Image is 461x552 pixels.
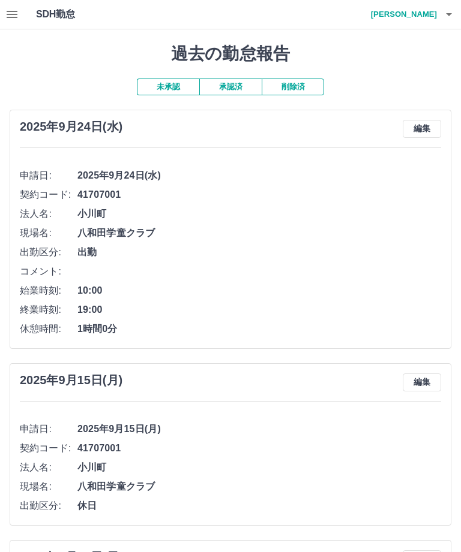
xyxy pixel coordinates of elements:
span: 小川町 [77,460,441,475]
button: 編集 [403,373,441,391]
span: 41707001 [77,188,441,202]
span: 小川町 [77,207,441,221]
span: 始業時刻: [20,283,77,298]
span: 現場名: [20,479,77,494]
span: 法人名: [20,460,77,475]
span: 休憩時間: [20,322,77,336]
button: 承認済 [199,79,262,95]
button: 未承認 [137,79,199,95]
span: 出勤区分: [20,499,77,513]
span: 契約コード: [20,441,77,456]
span: 契約コード: [20,188,77,202]
h3: 2025年9月24日(水) [20,120,122,134]
span: 休日 [77,499,441,513]
span: 終業時刻: [20,303,77,317]
span: 出勤区分: [20,245,77,260]
span: 現場名: [20,226,77,240]
span: 出勤 [77,245,441,260]
span: 八和田学童クラブ [77,479,441,494]
span: 1時間0分 [77,322,441,336]
span: 申請日: [20,168,77,183]
button: 削除済 [262,79,324,95]
h1: 過去の勤怠報告 [10,44,451,64]
span: 41707001 [77,441,441,456]
h3: 2025年9月15日(月) [20,373,122,387]
span: 申請日: [20,422,77,436]
span: 2025年9月24日(水) [77,168,441,183]
span: 八和田学童クラブ [77,226,441,240]
span: 19:00 [77,303,441,317]
span: コメント: [20,264,77,279]
span: 法人名: [20,207,77,221]
span: 10:00 [77,283,441,298]
span: 2025年9月15日(月) [77,422,441,436]
button: 編集 [403,120,441,138]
